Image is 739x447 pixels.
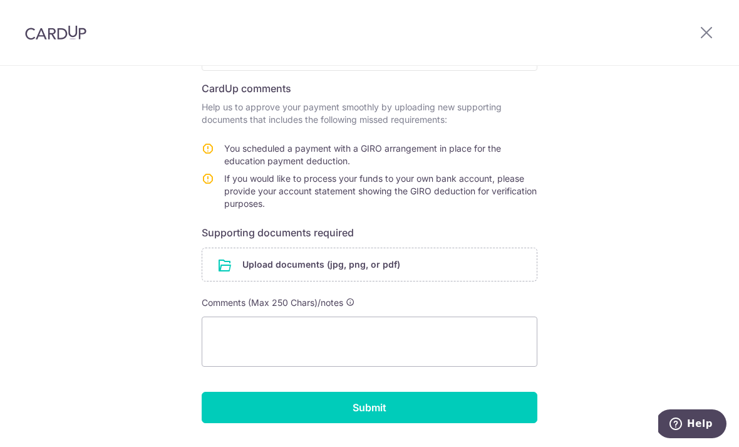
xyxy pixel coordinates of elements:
span: Comments (Max 250 Chars)/notes [202,297,343,308]
span: If you would like to process your funds to your own bank account, please provide your account sta... [224,173,537,209]
p: Help us to approve your payment smoothly by uploading new supporting documents that includes the ... [202,101,537,126]
img: CardUp [25,25,86,40]
iframe: Opens a widget where you can find more information [658,409,726,441]
h6: Supporting documents required [202,225,537,240]
div: Upload documents (jpg, png, or pdf) [202,248,537,281]
input: Submit [202,392,537,423]
span: You scheduled a payment with a GIRO arrangement in place for the education payment deduction. [224,143,501,166]
h6: CardUp comments [202,81,537,96]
